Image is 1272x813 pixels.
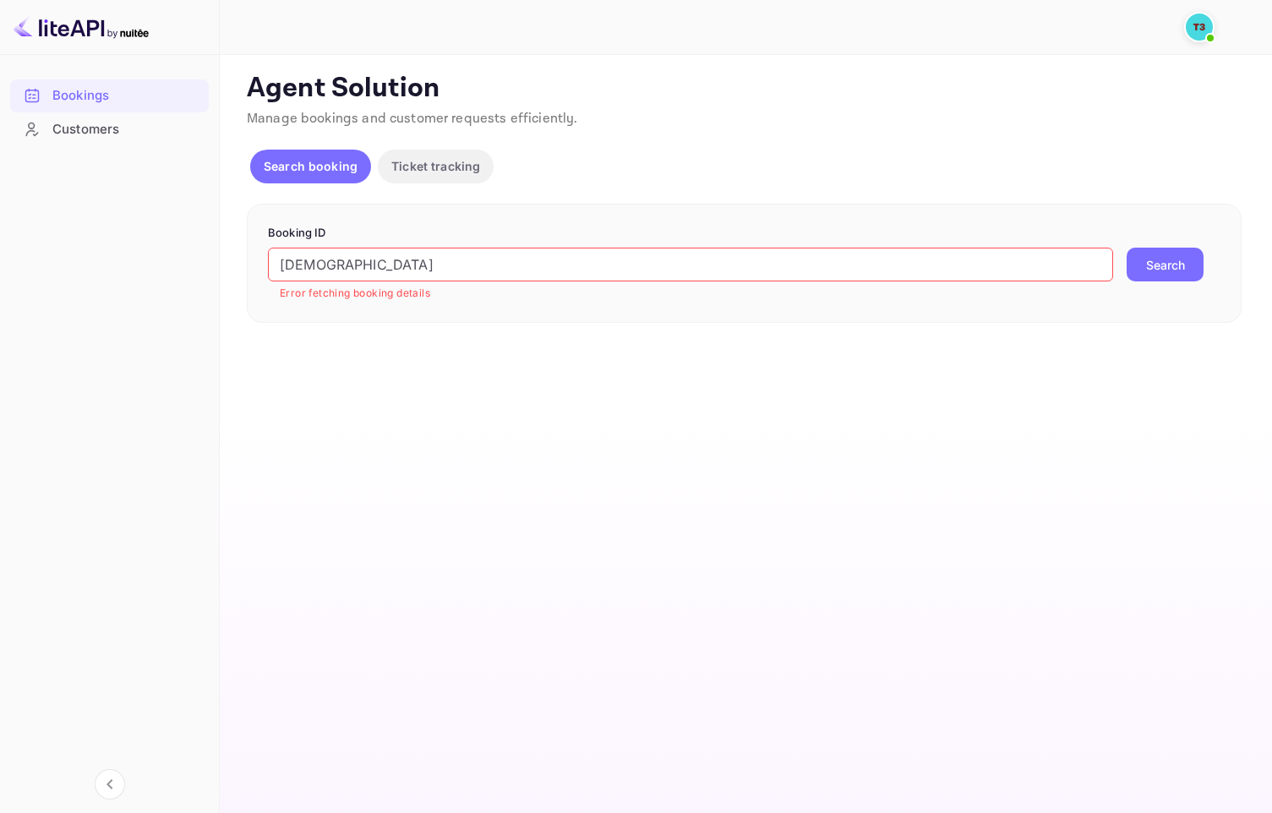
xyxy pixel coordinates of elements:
[10,79,209,112] div: Bookings
[247,72,1242,106] p: Agent Solution
[14,14,149,41] img: LiteAPI logo
[264,157,358,175] p: Search booking
[268,225,1220,242] p: Booking ID
[247,110,578,128] span: Manage bookings and customer requests efficiently.
[1127,248,1204,281] button: Search
[391,157,480,175] p: Ticket tracking
[10,79,209,111] a: Bookings
[95,769,125,799] button: Collapse navigation
[10,113,209,145] a: Customers
[10,113,209,146] div: Customers
[280,285,1101,302] p: Error fetching booking details
[1186,14,1213,41] img: Traveloka 3PS03
[52,120,200,139] div: Customers
[268,248,1113,281] input: Enter Booking ID (e.g., 63782194)
[52,86,200,106] div: Bookings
